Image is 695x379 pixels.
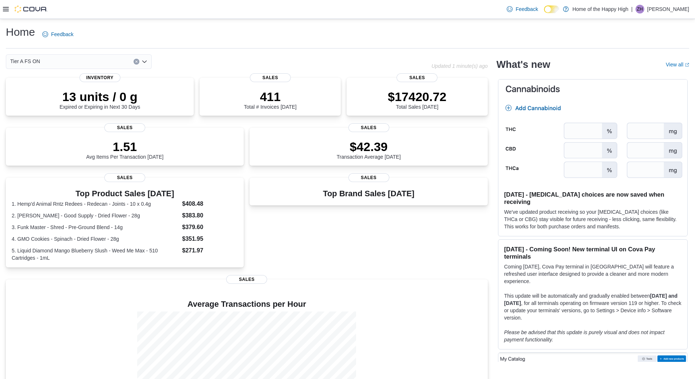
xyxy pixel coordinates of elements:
dt: 3. Funk Master - Shred - Pre-Ground Blend - 14g [12,224,179,231]
h3: Top Product Sales [DATE] [12,189,238,198]
p: | [631,5,633,13]
h2: What's new [497,59,550,70]
p: This update will be automatically and gradually enabled between , for all terminals operating on ... [504,292,682,321]
span: Sales [104,123,145,132]
h1: Home [6,25,35,39]
span: Sales [397,73,437,82]
a: Feedback [504,2,541,16]
img: Cova [15,5,47,13]
p: $42.39 [337,139,401,154]
p: Updated 1 minute(s) ago [432,63,488,69]
p: Coming [DATE], Cova Pay terminal in [GEOGRAPHIC_DATA] will feature a refreshed user interface des... [504,263,682,285]
p: 1.51 [86,139,163,154]
span: Feedback [516,5,538,13]
dt: 1. Hemp'd Animal Rntz Redees - Redecan - Joints - 10 x 0.4g [12,200,179,208]
span: Tier A FS ON [10,57,40,66]
div: Transaction Average [DATE] [337,139,401,160]
div: Total Sales [DATE] [388,89,447,110]
dd: $351.95 [182,235,238,243]
div: Expired or Expiring in Next 30 Days [59,89,140,110]
div: Avg Items Per Transaction [DATE] [86,139,163,160]
span: Sales [348,123,389,132]
div: Total # Invoices [DATE] [244,89,297,110]
h3: Top Brand Sales [DATE] [323,189,414,198]
dd: $271.97 [182,246,238,255]
a: Feedback [39,27,76,42]
span: Sales [226,275,267,284]
h3: [DATE] - Coming Soon! New terminal UI on Cova Pay terminals [504,245,682,260]
input: Dark Mode [544,5,559,13]
dd: $408.48 [182,200,238,208]
p: 411 [244,89,297,104]
h3: [DATE] - [MEDICAL_DATA] choices are now saved when receiving [504,191,682,205]
p: Home of the Happy High [572,5,628,13]
dd: $379.60 [182,223,238,232]
a: View allExternal link [666,62,689,67]
p: 13 units / 0 g [59,89,140,104]
span: Feedback [51,31,73,38]
span: Sales [104,173,145,182]
h4: Average Transactions per Hour [12,300,482,309]
dt: 5. Liquid Diamond Mango Blueberry Slush - Weed Me Max - 510 Cartridges - 1mL [12,247,179,262]
div: Zachary Haire [636,5,644,13]
button: Clear input [134,59,139,65]
span: Sales [250,73,291,82]
dt: 4. GMO Cookies - Spinach - Dried Flower - 28g [12,235,179,243]
dt: 2. [PERSON_NAME] - Good Supply - Dried Flower - 28g [12,212,179,219]
span: ZH [637,5,643,13]
p: We've updated product receiving so your [MEDICAL_DATA] choices (like THCa or CBG) stay visible fo... [504,208,682,230]
button: Open list of options [142,59,147,65]
dd: $383.80 [182,211,238,220]
em: Please be advised that this update is purely visual and does not impact payment functionality. [504,329,665,343]
p: [PERSON_NAME] [647,5,689,13]
p: $17420.72 [388,89,447,104]
span: Sales [348,173,389,182]
svg: External link [685,63,689,67]
span: Inventory [80,73,120,82]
